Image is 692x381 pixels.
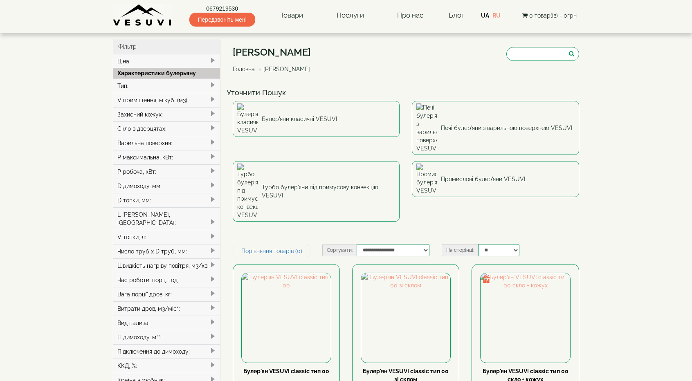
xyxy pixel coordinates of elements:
div: Підключення до димоходу: [113,344,220,359]
div: Характеристики булерьяну [113,68,220,78]
div: ККД, %: [113,359,220,373]
li: [PERSON_NAME] [256,65,310,73]
img: Булер'яни класичні VESUVI [237,103,258,134]
label: На сторінці: [442,244,478,256]
div: Варильна поверхня: [113,136,220,150]
a: Послуги [328,6,372,25]
img: Турбо булер'яни під примусову конвекцію VESUVI [237,164,258,219]
div: Фільтр [113,39,220,54]
a: Порівняння товарів (0) [233,244,311,258]
div: V топки, л: [113,230,220,244]
div: V приміщення, м.куб. (м3): [113,93,220,107]
a: UA [481,12,489,19]
a: Булер'ян VESUVI classic тип 00 [243,368,329,374]
div: P робоча, кВт: [113,164,220,179]
img: Завод VESUVI [113,4,172,27]
div: Число труб x D труб, мм: [113,244,220,258]
a: Блог [449,11,464,19]
img: Булер'ян VESUVI classic тип 00 зі склом [361,273,450,362]
div: Вид палива: [113,316,220,330]
div: Швидкість нагріву повітря, м3/хв: [113,258,220,273]
button: 0 товар(ів) - 0грн [520,11,579,20]
img: gift [482,275,490,283]
label: Сортувати: [322,244,357,256]
div: L [PERSON_NAME], [GEOGRAPHIC_DATA]: [113,207,220,230]
span: 0 товар(ів) - 0грн [529,12,577,19]
div: P максимальна, кВт: [113,150,220,164]
img: Булер'ян VESUVI classic тип 00 [242,273,331,362]
a: Про нас [389,6,431,25]
div: Тип: [113,78,220,93]
div: Час роботи, порц. год: [113,273,220,287]
a: 0679219530 [189,4,255,13]
img: Печі булер'яни з варильною поверхнею VESUVI [416,103,437,152]
div: D топки, мм: [113,193,220,207]
a: Турбо булер'яни під примусову конвекцію VESUVI Турбо булер'яни під примусову конвекцію VESUVI [233,161,400,222]
div: H димоходу, м**: [113,330,220,344]
a: RU [492,12,501,19]
div: D димоходу, мм: [113,179,220,193]
img: Промислові булер'яни VESUVI [416,164,437,195]
img: Булер'ян VESUVI classic тип 00 скло + кожух [481,273,570,362]
a: Товари [272,6,311,25]
a: Головна [233,66,255,72]
a: Печі булер'яни з варильною поверхнею VESUVI Печі булер'яни з варильною поверхнею VESUVI [412,101,579,155]
h1: [PERSON_NAME] [233,47,316,58]
a: Булер'яни класичні VESUVI Булер'яни класичні VESUVI [233,101,400,137]
div: Вага порції дров, кг: [113,287,220,301]
div: Витрати дров, м3/міс*: [113,301,220,316]
h4: Уточнити Пошук [227,89,586,97]
div: Захисний кожух: [113,107,220,121]
a: Промислові булер'яни VESUVI Промислові булер'яни VESUVI [412,161,579,197]
div: Ціна [113,54,220,68]
div: Скло в дверцятах: [113,121,220,136]
span: Передзвоніть мені [189,13,255,27]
